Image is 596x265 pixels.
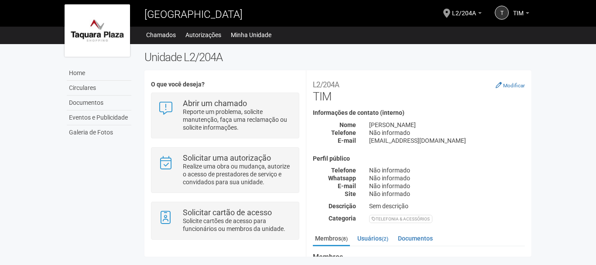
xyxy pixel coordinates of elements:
strong: Solicitar cartão de acesso [183,208,272,217]
a: Galeria de Fotos [67,125,131,140]
a: TIM [513,11,529,18]
strong: Whatsapp [328,175,356,182]
a: Home [67,66,131,81]
strong: Abrir um chamado [183,99,247,108]
strong: Site [345,190,356,197]
small: Modificar [503,83,525,89]
strong: Telefone [331,167,356,174]
p: Reporte um problema, solicite manutenção, faça uma reclamação ou solicite informações. [183,108,292,131]
a: Minha Unidade [231,29,271,41]
h4: O que você deseja? [151,81,299,88]
strong: Solicitar uma autorização [183,153,271,162]
small: L2/204A [313,80,339,89]
strong: Nome [339,121,356,128]
h4: Perfil público [313,155,525,162]
div: Não informado [363,166,531,174]
span: L2/204A [452,1,476,17]
div: TELEFONIA & ACESSÓRIOS [369,215,432,223]
div: [PERSON_NAME] [363,121,531,129]
div: Não informado [363,129,531,137]
strong: Descrição [329,203,356,210]
p: Solicite cartões de acesso para funcionários ou membros da unidade. [183,217,292,233]
a: Solicitar uma autorização Realize uma obra ou mudança, autorize o acesso de prestadores de serviç... [158,154,292,186]
strong: E-mail [338,137,356,144]
a: L2/204A [452,11,482,18]
a: Circulares [67,81,131,96]
strong: Categoria [329,215,356,222]
a: Documentos [67,96,131,110]
a: Eventos e Publicidade [67,110,131,125]
a: Documentos [396,232,435,245]
a: T [495,6,509,20]
div: Não informado [363,174,531,182]
a: Modificar [496,82,525,89]
small: (8) [341,236,348,242]
img: logo.jpg [65,4,130,57]
a: Chamados [146,29,176,41]
span: [GEOGRAPHIC_DATA] [144,8,243,21]
div: Não informado [363,182,531,190]
div: Sem descrição [363,202,531,210]
div: [EMAIL_ADDRESS][DOMAIN_NAME] [363,137,531,145]
div: Não informado [363,190,531,198]
small: (2) [382,236,388,242]
h2: Unidade L2/204A [144,51,531,64]
a: Membros(8) [313,232,350,246]
p: Realize uma obra ou mudança, autorize o acesso de prestadores de serviço e convidados para sua un... [183,162,292,186]
strong: Telefone [331,129,356,136]
span: TIM [513,1,524,17]
strong: Membros [313,253,525,261]
strong: E-mail [338,182,356,189]
h4: Informações de contato (interno) [313,110,525,116]
a: Abrir um chamado Reporte um problema, solicite manutenção, faça uma reclamação ou solicite inform... [158,100,292,131]
a: Solicitar cartão de acesso Solicite cartões de acesso para funcionários ou membros da unidade. [158,209,292,233]
a: Usuários(2) [355,232,390,245]
h2: TIM [313,77,525,103]
a: Autorizações [185,29,221,41]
